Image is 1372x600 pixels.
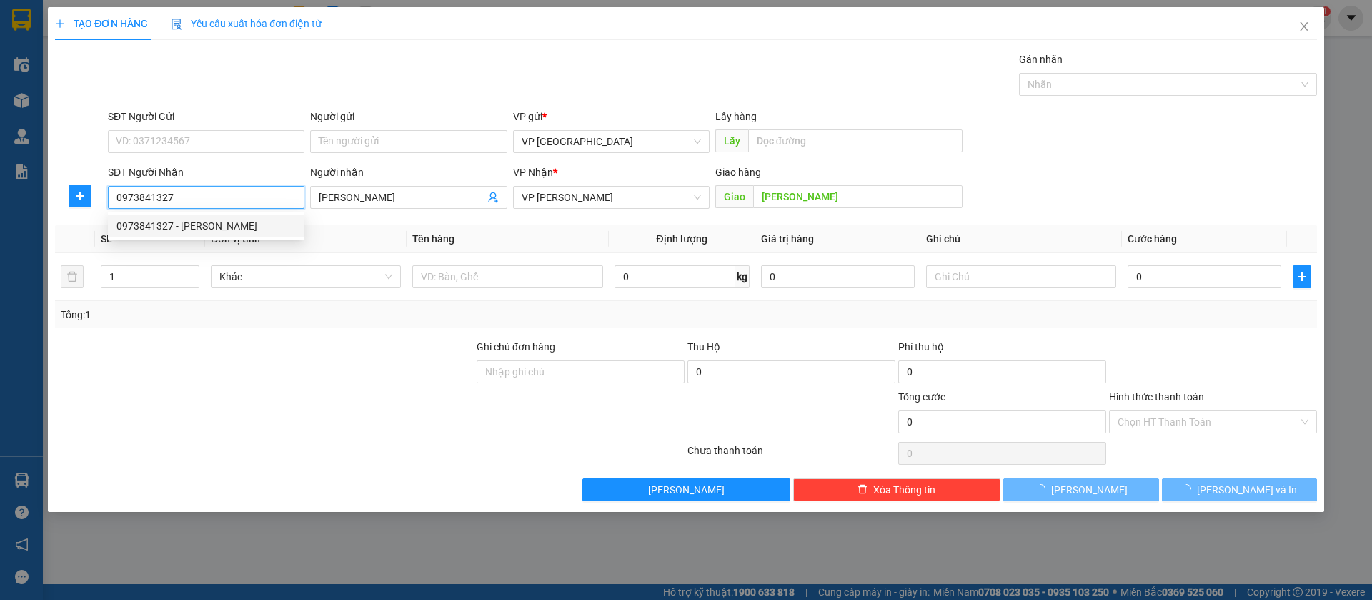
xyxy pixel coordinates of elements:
div: Phí thu hộ [898,339,1106,360]
span: plus [55,19,65,29]
span: Giao [715,185,753,208]
input: 0 [761,265,915,288]
span: TẠO ĐƠN HÀNG [55,18,148,29]
span: Lấy hàng [715,111,757,122]
span: delete [857,484,868,496]
span: loading [1035,484,1051,494]
input: Ghi Chú [926,265,1116,288]
span: Yêu cầu xuất hóa đơn điện tử [171,18,322,29]
span: VP Lộc Ninh [522,187,701,208]
span: [PERSON_NAME] và In [1197,482,1297,498]
button: [PERSON_NAME] [582,478,790,501]
span: Thu Hộ [687,341,720,353]
button: deleteXóa Thông tin [793,478,1001,501]
span: Xóa Thông tin [873,482,935,498]
button: [PERSON_NAME] [1003,478,1158,501]
span: Giá trị hàng [761,233,814,245]
span: user-add [487,192,499,203]
span: Khác [219,266,392,287]
div: 0973841327 - Hiền Đăng [108,215,304,237]
span: VP Sài Gòn [522,131,701,152]
th: Ghi chú [920,225,1122,253]
div: VP gửi [513,109,710,124]
label: Gán nhãn [1019,54,1063,65]
span: Lấy [715,129,748,152]
label: Ghi chú đơn hàng [477,341,555,353]
button: [PERSON_NAME] và In [1162,478,1317,501]
button: Close [1284,7,1324,47]
span: Cước hàng [1128,233,1177,245]
span: close [1298,21,1310,32]
span: Tên hàng [412,233,454,245]
div: Người gửi [310,109,507,124]
label: Hình thức thanh toán [1109,391,1204,403]
input: VD: Bàn, Ghế [412,265,602,288]
span: kg [735,265,750,288]
span: loading [1181,484,1197,494]
span: [PERSON_NAME] [648,482,725,498]
button: delete [61,265,84,288]
div: SĐT Người Nhận [108,164,304,180]
span: [PERSON_NAME] [1051,482,1128,498]
div: Chưa thanh toán [686,443,897,468]
div: SĐT Người Gửi [108,109,304,124]
span: Định lượng [657,233,707,245]
span: SL [101,233,112,245]
span: Giao hàng [715,167,761,178]
span: Tổng cước [898,391,945,403]
img: icon [171,19,182,30]
input: Ghi chú đơn hàng [477,360,685,383]
div: 0973841327 - [PERSON_NAME] [116,218,296,234]
button: plus [1293,265,1311,288]
span: VP Nhận [513,167,553,178]
span: plus [1293,271,1311,282]
span: plus [69,190,91,202]
div: Người nhận [310,164,507,180]
div: Tổng: 1 [61,307,530,323]
input: Dọc đường [753,185,963,208]
button: plus [69,185,91,207]
input: Dọc đường [748,129,963,152]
